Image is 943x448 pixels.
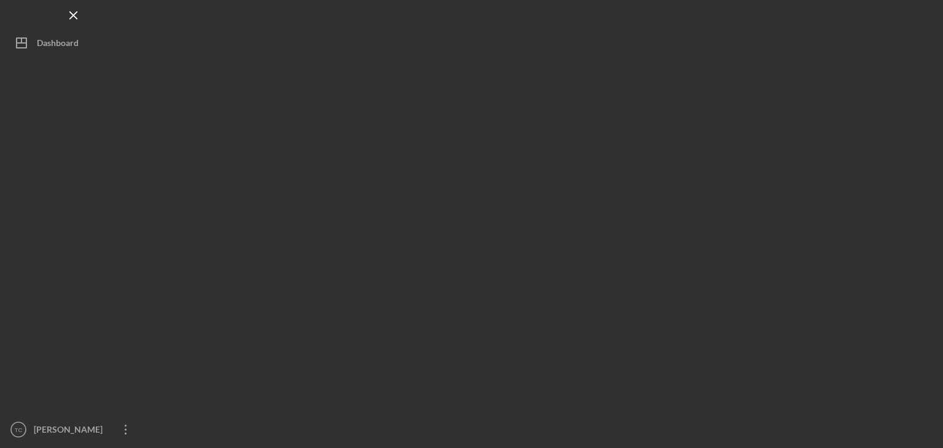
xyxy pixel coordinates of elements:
[6,31,141,55] button: Dashboard
[37,31,79,58] div: Dashboard
[15,427,23,433] text: TC
[6,417,141,442] button: TC[PERSON_NAME]
[31,417,111,445] div: [PERSON_NAME]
